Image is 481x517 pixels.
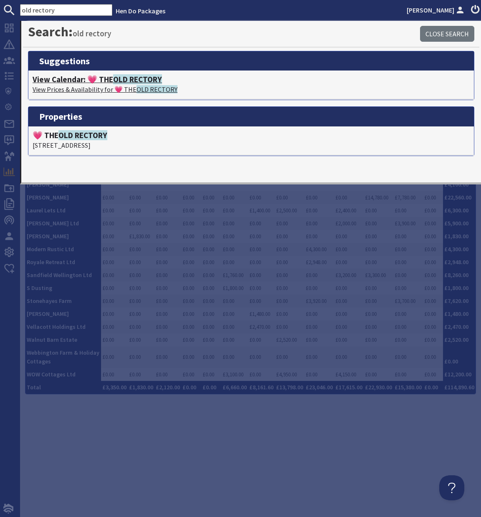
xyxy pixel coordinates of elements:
a: £0.00 [306,310,317,318]
th: £7,620.00 [443,295,476,308]
a: £0.00 [335,233,347,240]
th: £1,480.00 [443,308,476,320]
th: £0.00 [181,381,201,394]
th: [PERSON_NAME] Ltd [25,217,101,230]
a: £0.00 [424,207,436,214]
a: £0.00 [395,272,406,279]
th: £12,200.00 [443,368,476,381]
a: £0.00 [156,259,167,266]
a: £0.00 [335,323,347,330]
th: Stonehayes Farm [25,295,101,308]
a: £0.00 [335,353,347,361]
a: £0.00 [306,285,317,292]
a: £0.00 [306,220,317,227]
a: £0.00 [395,310,406,318]
th: Royale Retreat Ltd [25,256,101,269]
a: £0.00 [223,207,234,214]
a: £0.00 [129,259,141,266]
a: £0.00 [424,272,436,279]
a: £0.00 [182,298,194,305]
a: £0.00 [424,220,436,227]
a: £2,500.00 [276,207,297,214]
a: £1,760.00 [223,272,243,279]
a: £0.00 [129,353,141,361]
a: £0.00 [182,272,194,279]
a: £0.00 [365,220,377,227]
a: £3,200.00 [335,272,356,279]
a: £0.00 [424,246,436,253]
th: Webbington Farm & Holiday Cottages [25,346,101,368]
a: £0.00 [424,336,436,343]
th: Vellacott Holdings Ltd [25,320,101,333]
a: £0.00 [182,336,194,343]
a: £0.00 [335,246,347,253]
a: £0.00 [156,353,167,361]
a: £0.00 [223,323,234,330]
a: £0.00 [424,310,436,318]
h4: View Calendar: 💗 THE [33,75,470,84]
a: £0.00 [306,233,317,240]
th: £8,260.00 [443,269,476,282]
a: £0.00 [102,207,114,214]
a: £0.00 [203,323,214,330]
a: £0.00 [276,323,288,330]
th: Sandfield Wellington Ltd [25,269,101,282]
a: £0.00 [365,233,377,240]
a: £0.00 [365,285,377,292]
a: £0.00 [365,323,377,330]
a: £0.00 [335,285,347,292]
a: £0.00 [306,272,317,279]
a: £0.00 [424,323,436,330]
a: £4,150.00 [335,371,356,378]
a: £0.00 [182,259,194,266]
a: £0.00 [276,246,288,253]
th: £5,900.00 [443,217,476,230]
h3: suggestions [28,51,474,71]
th: £1,830.00 [443,230,476,243]
a: £0.00 [395,259,406,266]
a: £2,400.00 [335,207,356,214]
a: £0.00 [102,310,114,318]
a: £2,000.00 [335,220,356,227]
a: £0.00 [276,310,288,318]
p: [STREET_ADDRESS] [33,140,470,150]
a: £0.00 [365,310,377,318]
a: £0.00 [156,371,167,378]
a: £0.00 [203,194,214,201]
a: £0.00 [182,353,194,361]
a: £4,950.00 [276,371,297,378]
a: £0.00 [102,233,114,240]
p: View Prices & Availability for 💗 THE [33,84,470,94]
a: £0.00 [395,246,406,253]
th: S Dusting [25,282,101,295]
a: £0.00 [129,207,141,214]
a: £0.00 [365,246,377,253]
a: £0.00 [223,310,234,318]
a: £0.00 [182,323,194,330]
th: £8,161.60 [248,381,275,394]
a: £0.00 [424,371,436,378]
a: £0.00 [102,194,114,201]
a: £0.00 [424,285,436,292]
a: £0.00 [424,259,436,266]
a: £0.00 [365,259,377,266]
a: £0.00 [129,194,141,201]
a: £0.00 [182,220,194,227]
a: £0.00 [306,323,317,330]
a: £7,780.00 [395,194,415,201]
th: £2,520.00 [443,333,476,346]
a: £0.00 [249,194,261,201]
a: £0.00 [129,336,141,343]
a: £0.00 [335,259,347,266]
th: £13,798.00 [275,381,304,394]
a: £0.00 [182,194,194,201]
a: £0.00 [335,194,347,201]
a: £0.00 [335,298,347,305]
a: £0.00 [182,285,194,292]
a: £0.00 [223,194,234,201]
a: £0.00 [102,353,114,361]
a: £0.00 [203,336,214,343]
th: £3,350.00 [101,381,128,394]
input: SEARCH [20,4,112,16]
a: £3,100.00 [223,371,243,378]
